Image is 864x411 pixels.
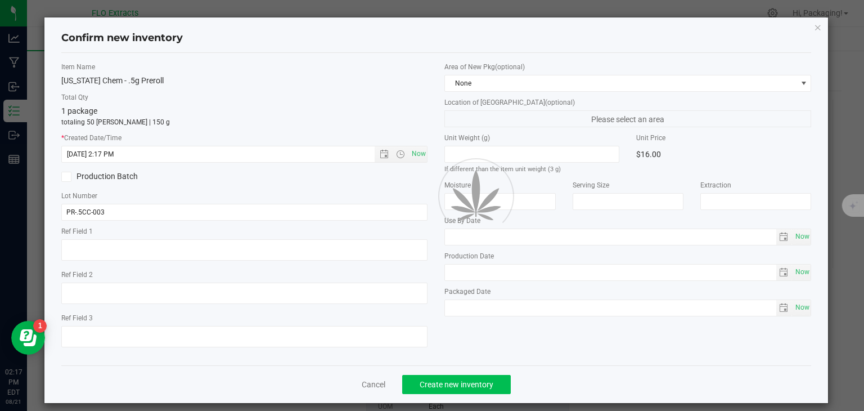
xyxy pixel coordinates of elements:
span: Set Current date [793,300,812,316]
label: Ref Field 2 [61,270,428,280]
div: $16.00 [636,146,811,163]
label: Use By Date [444,216,811,226]
div: [US_STATE] Chem - .5g Preroll [61,75,428,87]
label: Packaged Date [444,287,811,297]
label: Production Batch [61,171,236,182]
label: Ref Field 1 [61,226,428,236]
label: Created Date/Time [61,133,428,143]
span: select [776,300,793,316]
label: Area of New Pkg [444,62,811,72]
span: Set Current date [793,229,812,245]
span: Set Current date [409,146,428,162]
iframe: Resource center unread badge [33,319,47,333]
label: Ref Field 3 [61,313,428,323]
span: Open the date view [375,150,394,159]
label: Location of [GEOGRAPHIC_DATA] [444,97,811,108]
iframe: Resource center [11,321,45,355]
span: None [445,75,796,91]
span: select [792,229,811,245]
label: Extraction [700,180,811,190]
label: Unit Price [636,133,811,143]
span: select [776,229,793,245]
span: Please select an area [444,110,811,127]
span: select [792,265,811,280]
span: Open the time view [391,150,410,159]
span: Create new inventory [420,380,493,389]
label: Production Date [444,251,811,261]
span: Set Current date [793,264,812,280]
span: 1 package [61,106,97,115]
span: select [792,300,811,316]
span: select [776,265,793,280]
label: Unit Weight (g) [444,133,619,143]
a: Cancel [362,379,385,390]
button: Create new inventory [402,375,511,394]
label: Lot Number [61,191,428,201]
span: (optional) [495,63,525,71]
p: totaling 50 [PERSON_NAME] | 150 g [61,117,428,127]
label: Total Qty [61,92,428,102]
label: Item Name [61,62,428,72]
span: (optional) [545,99,575,106]
h4: Confirm new inventory [61,31,183,46]
label: Serving Size [573,180,683,190]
